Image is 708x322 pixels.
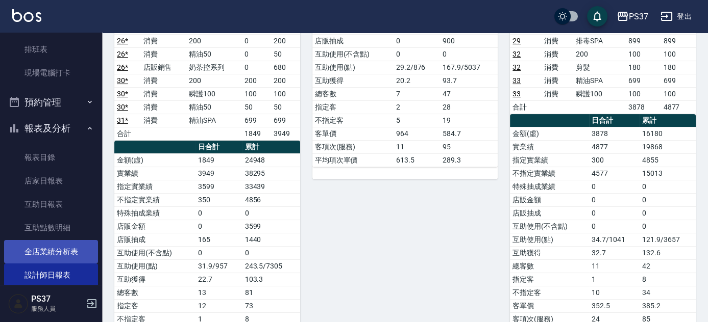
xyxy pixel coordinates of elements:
td: 消費 [141,74,187,87]
td: 180 [661,61,696,74]
td: 0 [196,206,242,220]
td: 22.7 [196,273,242,286]
td: 15013 [640,167,696,180]
td: 金額(虛) [510,127,589,140]
td: 0 [440,47,498,61]
td: 0 [242,34,271,47]
td: 28 [440,100,498,114]
td: 132.6 [640,246,696,259]
td: 680 [271,61,300,74]
td: 客單價 [510,299,589,312]
td: 13 [196,286,242,299]
td: 消費 [542,34,573,47]
a: 32 [512,63,521,71]
td: 42 [640,259,696,273]
td: 互助使用(不含點) [510,220,589,233]
td: 總客數 [510,259,589,273]
button: PS37 [613,6,652,27]
a: 全店業績分析表 [4,240,98,263]
td: 200 [186,34,242,47]
td: 精油SPA [573,74,626,87]
a: 報表目錄 [4,146,98,169]
td: 0 [242,206,300,220]
td: 精油SPA [186,114,242,127]
td: 100 [626,47,661,61]
td: 金額(虛) [114,153,196,167]
td: 32.7 [589,246,640,259]
td: 964 [394,127,441,140]
td: 167.9/5037 [440,61,498,74]
td: 0 [640,220,696,233]
td: 不指定客 [510,286,589,299]
td: 0 [589,193,640,206]
td: 互助獲得 [312,74,394,87]
td: 5 [394,114,441,127]
td: 店販金額 [510,193,589,206]
td: 指定實業績 [114,180,196,193]
td: 200 [242,74,271,87]
td: 4877 [589,140,640,153]
td: 4856 [242,193,300,206]
td: 不指定實業績 [114,193,196,206]
td: 73 [242,299,300,312]
td: 4855 [640,153,696,167]
button: 預約管理 [4,89,98,116]
td: 3878 [589,127,640,140]
th: 日合計 [589,114,640,127]
p: 服務人員 [31,304,83,313]
td: 店販抽成 [114,233,196,246]
a: 32 [512,50,521,58]
button: save [587,6,607,26]
td: 4877 [661,100,696,114]
td: 客項次(服務) [312,140,394,153]
td: 指定客 [312,100,394,114]
td: 0 [196,246,242,259]
td: 店販金額 [114,220,196,233]
td: 合計 [510,100,542,114]
td: 24948 [242,153,300,167]
a: 設計師日報表 [4,263,98,287]
td: 100 [271,87,300,100]
td: 店販銷售 [141,61,187,74]
td: 0 [589,180,640,193]
td: 8 [640,273,696,286]
td: 總客數 [312,87,394,100]
td: 排毒SPA [573,34,626,47]
td: 1849 [196,153,242,167]
td: 3949 [271,127,300,140]
td: 584.7 [440,127,498,140]
td: 31.9/957 [196,259,242,273]
a: 互助點數明細 [4,216,98,239]
td: 900 [440,34,498,47]
td: 精油50 [186,100,242,114]
td: 19 [440,114,498,127]
td: 0 [640,206,696,220]
td: 699 [626,74,661,87]
a: 現場電腦打卡 [4,61,98,85]
td: 互助使用(不含點) [312,47,394,61]
td: 81 [242,286,300,299]
img: Logo [12,9,41,22]
td: 互助使用(點) [312,61,394,74]
td: 0 [589,206,640,220]
td: 4577 [589,167,640,180]
td: 289.3 [440,153,498,167]
td: 33439 [242,180,300,193]
td: 消費 [542,74,573,87]
td: 352.5 [589,299,640,312]
td: 店販抽成 [312,34,394,47]
td: 實業績 [114,167,196,180]
td: 互助獲得 [114,273,196,286]
td: 不指定客 [312,114,394,127]
td: 0 [589,220,640,233]
td: 2 [394,100,441,114]
td: 消費 [141,114,187,127]
td: 特殊抽成業績 [114,206,196,220]
td: 200 [186,74,242,87]
td: 0 [640,193,696,206]
td: 12 [196,299,242,312]
td: 消費 [141,100,187,114]
td: 消費 [542,47,573,61]
td: 100 [242,87,271,100]
td: 0 [242,246,300,259]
